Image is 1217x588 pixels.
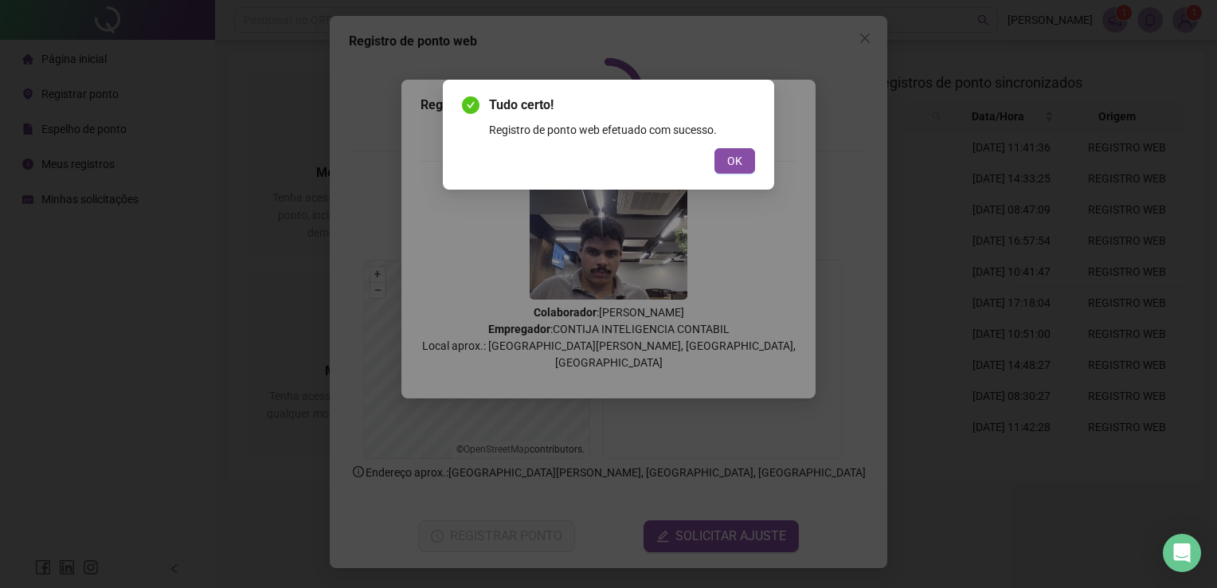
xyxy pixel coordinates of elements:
span: Tudo certo! [489,96,755,115]
span: OK [727,152,742,170]
button: OK [714,148,755,174]
span: check-circle [462,96,479,114]
div: Registro de ponto web efetuado com sucesso. [489,121,755,139]
div: Open Intercom Messenger [1163,534,1201,572]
